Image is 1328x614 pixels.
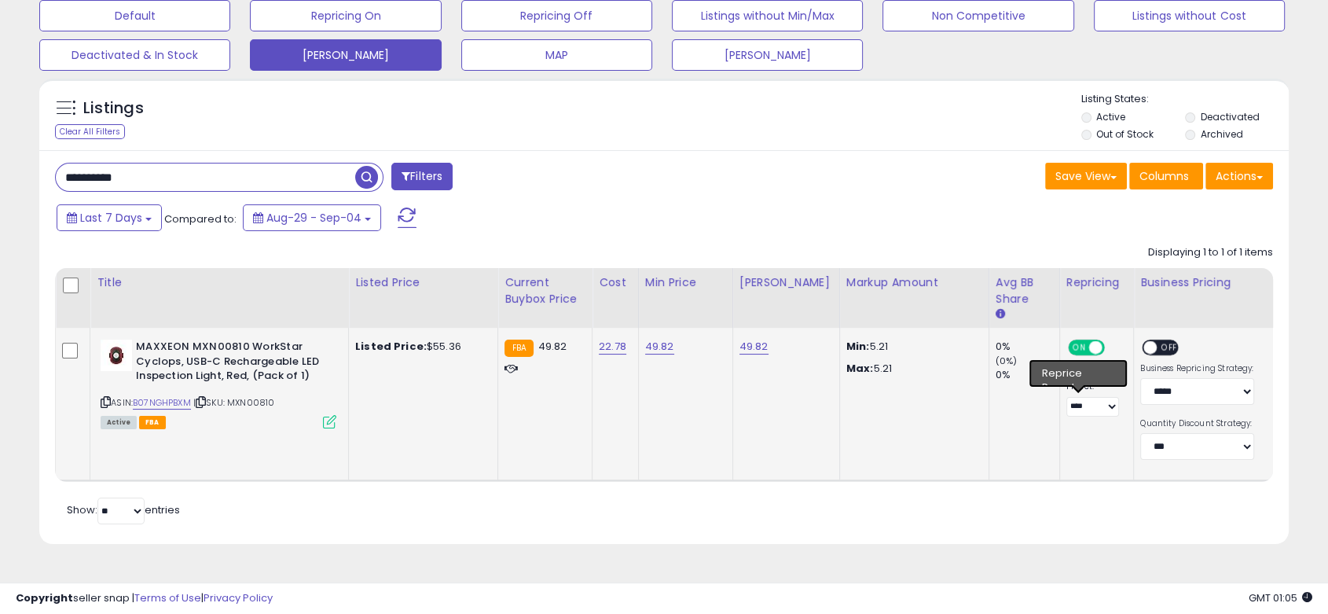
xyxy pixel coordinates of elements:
[504,340,534,357] small: FBA
[846,274,982,291] div: Markup Amount
[739,274,833,291] div: [PERSON_NAME]
[67,502,180,517] span: Show: entries
[1140,418,1254,429] label: Quantity Discount Strategy:
[243,204,381,231] button: Aug-29 - Sep-04
[355,340,486,354] div: $55.36
[846,362,977,376] p: 5.21
[391,163,453,190] button: Filters
[1129,163,1203,189] button: Columns
[599,274,632,291] div: Cost
[1066,274,1127,291] div: Repricing
[1249,590,1312,605] span: 2025-09-12 01:05 GMT
[164,211,237,226] span: Compared to:
[1096,127,1154,141] label: Out of Stock
[1066,364,1121,378] div: Amazon AI
[461,39,652,71] button: MAP
[57,204,162,231] button: Last 7 Days
[1140,274,1300,291] div: Business Pricing
[672,39,863,71] button: [PERSON_NAME]
[80,210,142,226] span: Last 7 Days
[1102,341,1128,355] span: OFF
[97,274,342,291] div: Title
[139,416,166,429] span: FBA
[39,39,230,71] button: Deactivated & In Stock
[101,416,137,429] span: All listings currently available for purchase on Amazon
[101,340,336,427] div: ASIN:
[599,339,626,355] a: 22.78
[193,396,275,409] span: | SKU: MXN00810
[996,368,1059,382] div: 0%
[355,274,491,291] div: Listed Price
[1045,163,1127,189] button: Save View
[204,590,273,605] a: Privacy Policy
[1139,168,1189,184] span: Columns
[1069,341,1089,355] span: ON
[996,307,1005,322] small: Avg BB Share.
[133,396,191,410] a: B07NGHPBXM
[996,274,1053,307] div: Avg BB Share
[846,340,977,354] p: 5.21
[55,124,125,139] div: Clear All Filters
[1081,92,1289,107] p: Listing States:
[537,339,567,354] span: 49.82
[1205,163,1273,189] button: Actions
[355,339,427,354] b: Listed Price:
[1201,127,1243,141] label: Archived
[101,340,132,371] img: 31KcyWMqpOL._SL40_.jpg
[16,591,273,606] div: seller snap | |
[739,339,769,355] a: 49.82
[16,590,73,605] strong: Copyright
[645,274,726,291] div: Min Price
[996,340,1059,354] div: 0%
[645,339,674,355] a: 49.82
[1201,110,1260,123] label: Deactivated
[1096,110,1125,123] label: Active
[250,39,441,71] button: [PERSON_NAME]
[504,274,585,307] div: Current Buybox Price
[83,97,144,119] h5: Listings
[136,340,327,388] b: MAXXEON MXN00810 WorkStar Cyclops, USB-C Rechargeable LED Inspection Light, Red, (Pack of 1)
[846,339,870,354] strong: Min:
[1066,381,1121,417] div: Preset:
[134,590,201,605] a: Terms of Use
[1148,245,1273,260] div: Displaying 1 to 1 of 1 items
[1157,341,1182,355] span: OFF
[266,210,361,226] span: Aug-29 - Sep-04
[996,355,1018,367] small: (0%)
[846,361,874,376] strong: Max:
[1140,363,1254,374] label: Business Repricing Strategy:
